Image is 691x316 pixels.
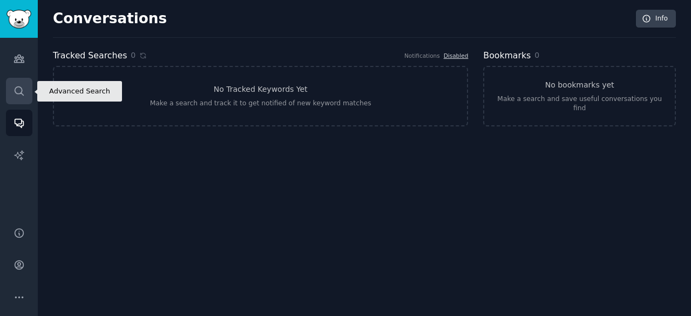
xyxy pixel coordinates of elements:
a: Disabled [444,52,469,59]
a: Info [636,10,676,28]
h3: No Tracked Keywords Yet [214,84,308,95]
div: Notifications [404,52,440,59]
div: Make a search and track it to get notified of new keyword matches [150,99,371,109]
img: GummySearch logo [6,10,31,29]
span: 0 [131,50,136,61]
a: No bookmarks yetMake a search and save useful conversations you find [483,66,676,126]
h2: Conversations [53,10,167,28]
h3: No bookmarks yet [545,79,614,91]
span: 0 [534,51,539,59]
h2: Bookmarks [483,49,531,63]
a: No Tracked Keywords YetMake a search and track it to get notified of new keyword matches [53,66,468,126]
div: Make a search and save useful conversations you find [492,95,667,113]
h2: Tracked Searches [53,49,127,63]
